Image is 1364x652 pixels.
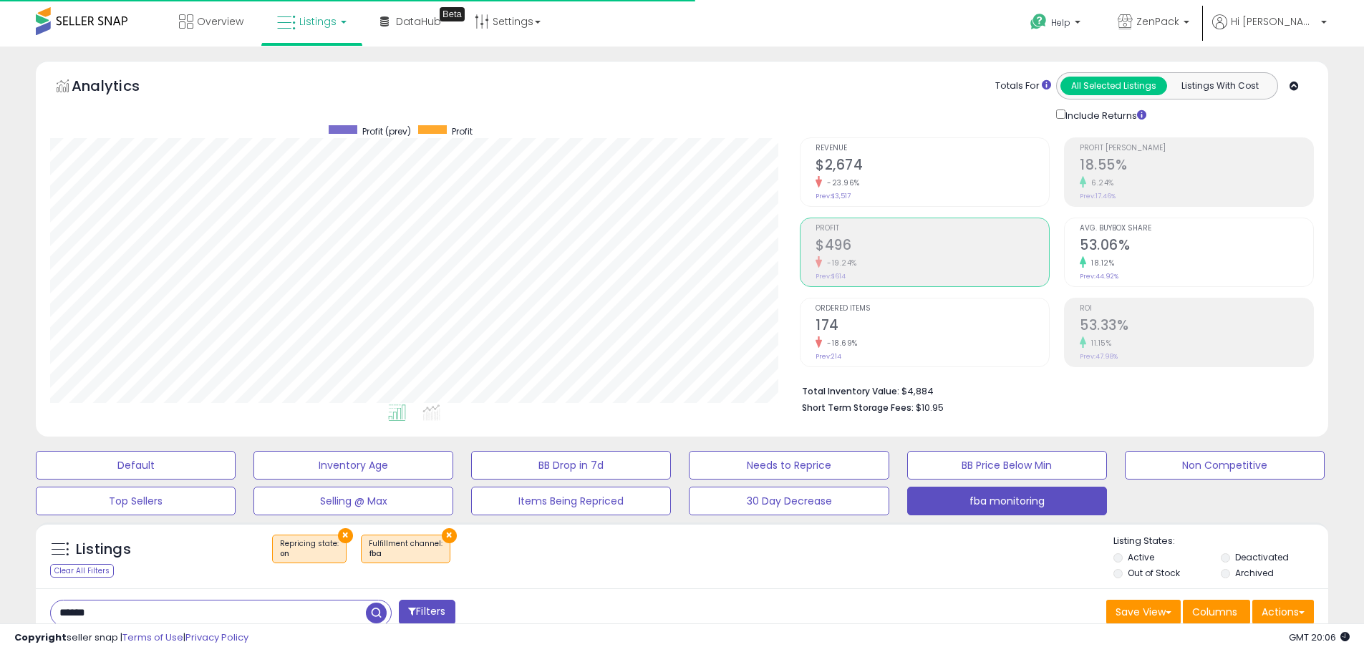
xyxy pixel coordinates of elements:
span: 2025-09-17 20:06 GMT [1289,631,1350,644]
button: Filters [399,600,455,625]
small: Prev: $614 [816,272,846,281]
span: Repricing state : [280,538,339,560]
h2: 174 [816,317,1049,336]
label: Active [1128,551,1154,563]
h5: Listings [76,540,131,560]
button: Columns [1183,600,1250,624]
span: Profit (prev) [362,125,411,137]
span: ROI [1080,305,1313,313]
span: ZenPack [1136,14,1179,29]
small: 11.15% [1086,338,1111,349]
span: Profit [452,125,473,137]
div: fba [369,549,442,559]
button: Top Sellers [36,487,236,515]
div: Totals For [995,79,1051,93]
span: Hi [PERSON_NAME] [1231,14,1317,29]
span: Help [1051,16,1070,29]
b: Short Term Storage Fees: [802,402,914,414]
small: 18.12% [1086,258,1114,268]
span: DataHub [396,14,441,29]
button: Save View [1106,600,1181,624]
button: fba monitoring [907,487,1107,515]
small: Prev: 47.98% [1080,352,1118,361]
button: BB Price Below Min [907,451,1107,480]
span: $10.95 [916,401,944,414]
small: Prev: 17.46% [1080,192,1116,200]
div: Include Returns [1045,107,1164,123]
p: Listing States: [1113,535,1328,548]
div: Tooltip anchor [440,7,465,21]
button: All Selected Listings [1060,77,1167,95]
small: Prev: 214 [816,352,841,361]
div: on [280,549,339,559]
span: Columns [1192,605,1237,619]
span: Listings [299,14,337,29]
h2: $496 [816,237,1049,256]
span: Ordered Items [816,305,1049,313]
small: -19.24% [822,258,857,268]
button: Needs to Reprice [689,451,889,480]
h2: 53.06% [1080,237,1313,256]
a: Terms of Use [122,631,183,644]
label: Archived [1235,567,1274,579]
strong: Copyright [14,631,67,644]
li: $4,884 [802,381,1303,399]
small: Prev: 44.92% [1080,272,1118,281]
small: -23.96% [822,177,860,188]
span: Avg. Buybox Share [1080,225,1313,233]
label: Out of Stock [1128,567,1180,579]
small: -18.69% [822,338,858,349]
button: Actions [1252,600,1314,624]
small: 6.24% [1086,177,1114,188]
button: Non Competitive [1125,451,1325,480]
button: Listings With Cost [1166,77,1273,95]
button: 30 Day Decrease [689,487,889,515]
button: BB Drop in 7d [471,451,671,480]
i: Get Help [1030,13,1048,31]
a: Help [1019,2,1095,47]
button: Inventory Age [253,451,453,480]
button: Default [36,451,236,480]
h2: 53.33% [1080,317,1313,336]
div: seller snap | | [14,631,248,645]
span: Profit [816,225,1049,233]
span: Revenue [816,145,1049,152]
b: Total Inventory Value: [802,385,899,397]
h2: $2,674 [816,157,1049,176]
button: Selling @ Max [253,487,453,515]
a: Privacy Policy [185,631,248,644]
label: Deactivated [1235,551,1289,563]
h5: Analytics [72,76,168,99]
button: Items Being Repriced [471,487,671,515]
button: × [442,528,457,543]
div: Clear All Filters [50,564,114,578]
span: Fulfillment channel : [369,538,442,560]
small: Prev: $3,517 [816,192,851,200]
button: × [338,528,353,543]
span: Overview [197,14,243,29]
a: Hi [PERSON_NAME] [1212,14,1327,47]
span: Profit [PERSON_NAME] [1080,145,1313,152]
h2: 18.55% [1080,157,1313,176]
